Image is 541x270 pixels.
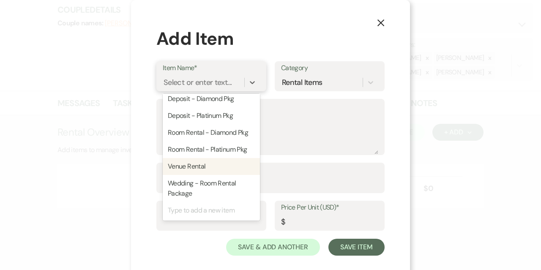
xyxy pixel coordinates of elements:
div: Rental Items [282,76,322,88]
div: Type to add a new item [163,202,260,219]
div: Room Rental - Diamond Pkg [163,124,260,141]
label: Quantity* [163,164,378,176]
div: Select or enter text... [164,76,232,88]
button: Save & Add Another [226,239,320,256]
div: Wedding - Room Rental Package [163,175,260,202]
div: Add Item [156,25,385,52]
div: Deposit - Platinum Pkg [163,107,260,124]
div: $ [281,216,285,228]
div: Room Rental - Platinum Pkg [163,141,260,158]
button: Save Item [328,239,385,256]
label: Item Name* [163,62,260,74]
div: Venue Rental [163,158,260,175]
div: Deposit - Diamond Pkg [163,90,260,107]
label: Price Per Unit (USD)* [281,202,378,214]
label: Category [281,62,378,74]
label: Description [163,100,378,112]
